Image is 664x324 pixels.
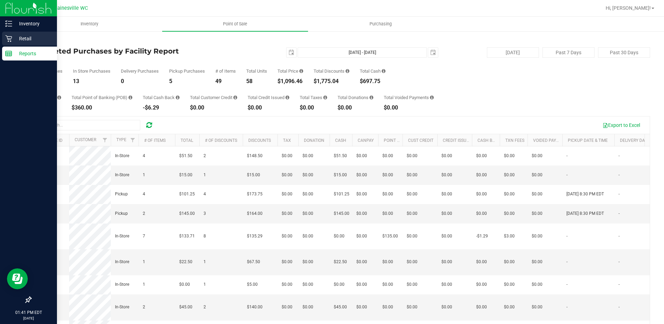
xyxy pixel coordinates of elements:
[302,191,313,197] span: $0.00
[443,138,472,143] a: Credit Issued
[282,191,292,197] span: $0.00
[302,153,313,159] span: $0.00
[384,138,433,143] a: Point of Banking (POB)
[441,172,452,178] span: $0.00
[247,304,263,310] span: $140.00
[407,304,417,310] span: $0.00
[598,119,645,131] button: Export to Excel
[302,259,313,265] span: $0.00
[302,281,313,288] span: $0.00
[441,233,452,240] span: $0.00
[476,153,487,159] span: $0.00
[504,259,515,265] span: $0.00
[143,95,180,100] div: Total Cash Back
[179,172,192,178] span: $15.00
[407,191,417,197] span: $0.00
[233,95,237,100] i: Sum of the successful, non-voided payments using account credit for all purchases in the date range.
[144,138,166,143] a: # of Items
[334,153,347,159] span: $51.50
[356,304,367,310] span: $0.00
[17,17,162,31] a: Inventory
[476,233,488,240] span: -$1.29
[382,191,393,197] span: $0.00
[204,281,206,288] span: 1
[300,95,327,100] div: Total Taxes
[5,35,12,42] inline-svg: Retail
[384,105,434,111] div: $0.00
[181,138,193,143] a: Total
[248,138,271,143] a: Discounts
[12,34,54,43] p: Retail
[430,95,434,100] i: Sum of all voided payment transaction amounts, excluding tips and transaction fees, for all purch...
[566,233,567,240] span: -
[356,259,367,265] span: $0.00
[71,21,108,27] span: Inventory
[566,259,567,265] span: -
[282,172,292,178] span: $0.00
[504,153,515,159] span: $0.00
[476,259,487,265] span: $0.00
[121,79,159,84] div: 0
[179,281,190,288] span: $0.00
[190,95,237,100] div: Total Customer Credit
[285,95,289,100] i: Sum of all account credit issued for all refunds from returned purchases in the date range.
[115,210,128,217] span: Pickup
[282,233,292,240] span: $0.00
[302,233,313,240] span: $0.00
[598,47,650,58] button: Past 30 Days
[346,69,349,73] i: Sum of the discount values applied to the all purchases in the date range.
[407,153,417,159] span: $0.00
[3,316,54,321] p: [DATE]
[57,95,61,100] i: Sum of the successful, non-voided CanPay payment transactions for all purchases in the date range.
[334,191,349,197] span: $101.25
[338,95,373,100] div: Total Donations
[247,281,258,288] span: $5.00
[179,210,195,217] span: $145.00
[115,304,129,310] span: In-Store
[204,304,206,310] span: 2
[619,191,620,197] span: -
[360,69,385,73] div: Total Cash
[532,172,542,178] span: $0.00
[179,191,195,197] span: $101.25
[478,138,500,143] a: Cash Back
[247,259,260,265] span: $67.50
[619,210,620,217] span: -
[334,304,347,310] span: $45.00
[179,304,192,310] span: $45.00
[31,47,237,55] h4: Completed Purchases by Facility Report
[566,172,567,178] span: -
[176,95,180,100] i: Sum of the cash-back amounts from rounded-up electronic payments for all purchases in the date ra...
[162,17,308,31] a: Point of Sale
[121,69,159,73] div: Delivery Purchases
[73,69,110,73] div: In Store Purchases
[566,191,604,197] span: [DATE] 8:30 PM EDT
[127,134,139,146] a: Filter
[532,233,542,240] span: $0.00
[407,210,417,217] span: $0.00
[532,210,542,217] span: $0.00
[504,172,515,178] span: $0.00
[283,138,291,143] a: Tax
[476,172,487,178] span: $0.00
[143,210,145,217] span: 2
[504,233,515,240] span: $3.00
[72,105,132,111] div: $360.00
[36,120,140,130] input: Search...
[300,105,327,111] div: $0.00
[358,138,374,143] a: CanPay
[72,95,132,100] div: Total Point of Banking (POB)
[3,309,54,316] p: 01:41 PM EDT
[287,48,296,57] span: select
[12,19,54,28] p: Inventory
[143,105,180,111] div: -$6.29
[532,191,542,197] span: $0.00
[323,95,327,100] i: Sum of the total taxes for all purchases in the date range.
[356,191,367,197] span: $0.00
[204,233,206,240] span: 8
[302,172,313,178] span: $0.00
[115,233,129,240] span: In-Store
[441,153,452,159] span: $0.00
[566,153,567,159] span: -
[54,5,88,11] span: Gainesville WC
